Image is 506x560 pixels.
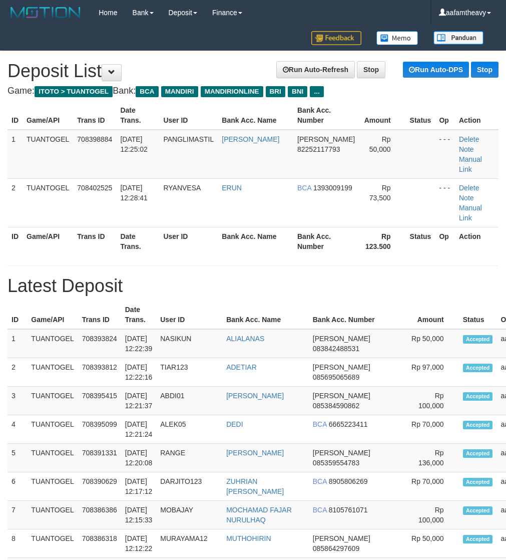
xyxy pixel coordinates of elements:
td: TUANTOGEL [27,387,78,415]
th: Op [435,227,455,255]
span: MANDIRI [161,86,198,97]
span: 708402525 [77,184,112,192]
span: 82252117793 [297,145,340,153]
a: [PERSON_NAME] [222,135,279,143]
td: TUANTOGEL [27,529,78,558]
span: 085384590862 [313,402,359,410]
td: Rp 70,000 [405,415,459,444]
th: Bank Acc. Name [218,227,293,255]
td: 708395099 [78,415,121,444]
td: Rp 50,000 [405,529,459,558]
span: Accepted [463,421,493,429]
th: Action [455,101,498,130]
td: [DATE] 12:15:33 [121,501,157,529]
a: Run Auto-Refresh [276,61,355,78]
th: Action [455,227,498,255]
span: [PERSON_NAME] [313,335,370,343]
th: Game/API [27,301,78,329]
td: 1 [8,329,27,358]
td: Rp 136,000 [405,444,459,472]
td: Rp 70,000 [405,472,459,501]
th: Game/API [23,101,73,130]
span: 6665223411 [329,420,368,428]
img: Feedback.jpg [311,31,361,45]
th: User ID [159,101,218,130]
td: Rp 100,000 [405,501,459,529]
a: [PERSON_NAME] [226,392,284,400]
td: 6 [8,472,27,501]
span: 8905806269 [329,477,368,485]
th: Bank Acc. Number [293,101,359,130]
td: TUANTOGEL [27,472,78,501]
span: 085695065689 [313,373,359,381]
td: 708391331 [78,444,121,472]
td: [DATE] 12:20:08 [121,444,157,472]
td: TUANTOGEL [23,178,73,227]
td: [DATE] 12:22:39 [121,329,157,358]
td: TUANTOGEL [27,501,78,529]
span: Accepted [463,392,493,401]
td: TUANTOGEL [27,415,78,444]
span: [PERSON_NAME] [313,363,370,371]
span: 708398884 [77,135,112,143]
span: Accepted [463,364,493,372]
td: 708386318 [78,529,121,558]
th: Bank Acc. Number [293,227,359,255]
span: Accepted [463,506,493,515]
th: Op [435,101,455,130]
td: NASIKUN [156,329,222,358]
img: MOTION_logo.png [8,5,84,20]
span: Rp 73,500 [369,184,391,202]
td: RANGE [156,444,222,472]
span: [DATE] 12:25:02 [120,135,148,153]
td: Rp 50,000 [405,329,459,358]
span: [DATE] 12:28:41 [120,184,148,202]
th: Amount [359,101,405,130]
a: ZUHRIAN [PERSON_NAME] [226,477,284,495]
td: TIAR123 [156,358,222,387]
a: Manual Link [459,204,482,222]
td: DARJITO123 [156,472,222,501]
th: Status [406,101,435,130]
th: ID [8,227,23,255]
a: Stop [357,61,385,78]
span: 1393009199 [313,184,352,192]
th: Date Trans. [116,227,159,255]
td: Rp 97,000 [405,358,459,387]
img: panduan.png [433,31,483,45]
th: Amount [405,301,459,329]
a: Stop [471,62,498,78]
td: 3 [8,387,27,415]
th: Status [406,227,435,255]
h1: Latest Deposit [8,276,498,296]
span: BCA [297,184,311,192]
td: 708390629 [78,472,121,501]
h1: Deposit List [8,61,498,81]
img: Button%20Memo.svg [376,31,418,45]
th: Trans ID [78,301,121,329]
td: [DATE] 12:21:37 [121,387,157,415]
th: Status [459,301,497,329]
span: BCA [313,420,327,428]
span: 085864297609 [313,544,359,552]
a: ADETIAR [226,363,257,371]
td: TUANTOGEL [27,358,78,387]
span: BRI [266,86,285,97]
h4: Game: Bank: [8,86,498,96]
td: [DATE] 12:12:22 [121,529,157,558]
span: BNI [288,86,307,97]
td: [DATE] 12:22:16 [121,358,157,387]
span: [PERSON_NAME] [313,392,370,400]
span: ... [310,86,323,97]
td: 7 [8,501,27,529]
td: ABDI01 [156,387,222,415]
a: [PERSON_NAME] [226,449,284,457]
span: BCA [136,86,158,97]
span: Accepted [463,335,493,344]
td: - - - [435,130,455,179]
td: 708393824 [78,329,121,358]
td: Rp 100,000 [405,387,459,415]
td: 5 [8,444,27,472]
td: 8 [8,529,27,558]
th: Trans ID [73,227,116,255]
